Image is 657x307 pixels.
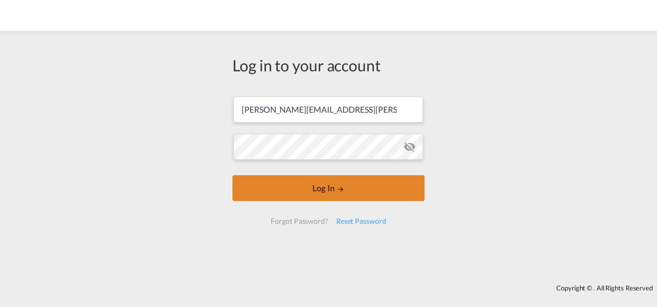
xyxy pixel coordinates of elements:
[267,212,332,231] div: Forgot Password?
[232,175,425,201] button: LOGIN
[233,97,423,122] input: Enter email/phone number
[403,141,416,153] md-icon: icon-eye-off
[332,212,390,231] div: Reset Password
[232,54,425,76] div: Log in to your account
